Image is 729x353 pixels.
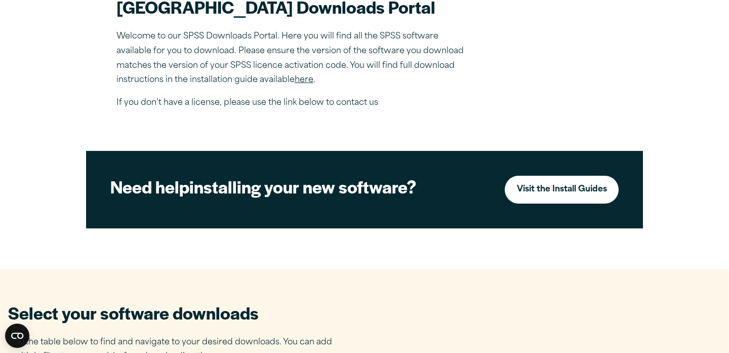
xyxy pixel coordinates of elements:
[8,301,362,324] h2: Select your software downloads
[295,76,313,84] a: here
[505,176,619,203] a: Visit the Install Guides
[116,96,471,110] p: If you don’t have a license, please use the link below to contact us
[517,182,607,197] strong: Visit the Install Guides
[116,29,471,88] p: Welcome to our SPSS Downloads Portal. Here you will find all the SPSS software available for you ...
[5,324,29,348] button: Open CMP widget
[110,175,465,198] h2: installing your new software?
[110,174,189,199] strong: Need help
